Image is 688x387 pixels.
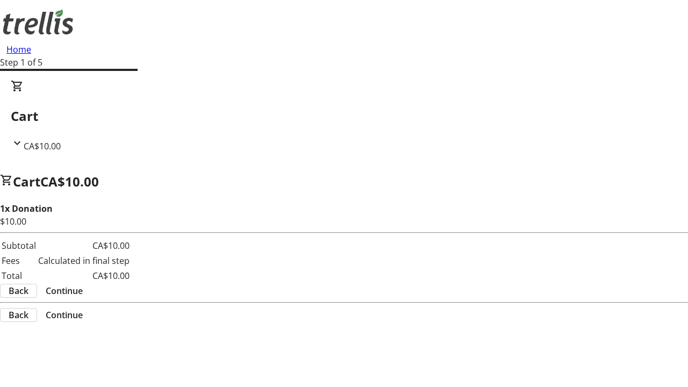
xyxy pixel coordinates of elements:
[38,269,130,283] td: CA$10.00
[11,106,677,126] h2: Cart
[1,239,37,253] td: Subtotal
[1,254,37,268] td: Fees
[40,173,99,190] span: CA$10.00
[46,284,83,297] span: Continue
[38,239,130,253] td: CA$10.00
[1,269,37,283] td: Total
[38,254,130,268] td: Calculated in final step
[13,173,40,190] span: Cart
[9,309,28,321] span: Back
[37,284,91,297] button: Continue
[37,309,91,321] button: Continue
[11,80,677,153] div: CartCA$10.00
[24,140,61,152] span: CA$10.00
[9,284,28,297] span: Back
[46,309,83,321] span: Continue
